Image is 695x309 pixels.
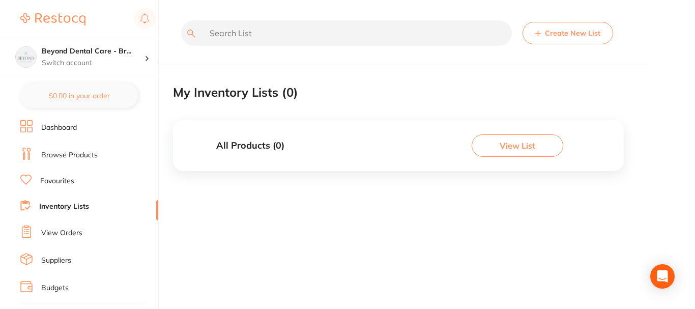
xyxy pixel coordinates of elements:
button: View List [472,134,563,157]
div: Open Intercom Messenger [650,264,675,289]
a: Inventory Lists [39,202,89,212]
a: Budgets [41,283,69,293]
h3: All Products ( 0 ) [216,141,284,151]
a: Dashboard [41,123,77,133]
input: Search List [181,20,512,46]
p: Switch account [42,58,144,68]
a: Favourites [40,176,74,186]
a: View Orders [41,228,82,238]
a: Browse Products [41,150,98,160]
h4: Beyond Dental Care - Brighton [42,46,144,57]
a: Restocq Logo [20,8,85,31]
button: $0.00 in your order [20,83,138,108]
h2: My Inventory Lists ( 0 ) [173,86,298,100]
img: Restocq Logo [20,13,85,25]
button: Create New List [523,22,613,44]
img: Beyond Dental Care - Brighton [16,47,36,67]
a: Suppliers [41,256,71,266]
